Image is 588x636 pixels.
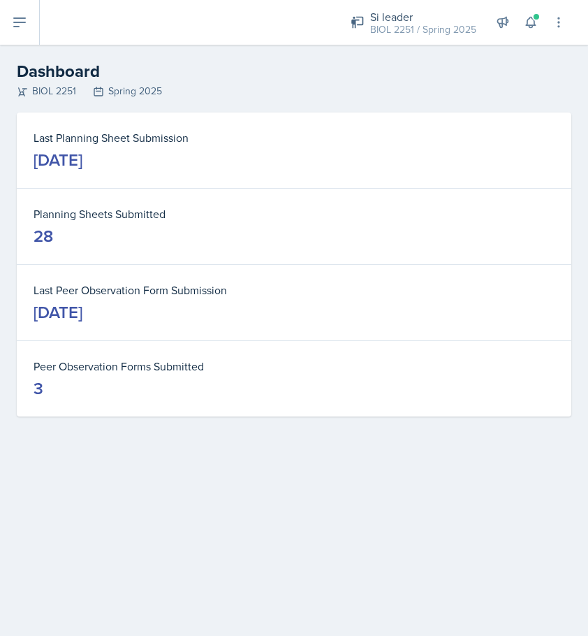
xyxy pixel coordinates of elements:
[370,22,476,37] div: BIOL 2251 / Spring 2025
[34,301,82,324] div: [DATE]
[34,377,43,400] div: 3
[17,84,571,99] div: BIOL 2251 Spring 2025
[34,358,554,375] dt: Peer Observation Forms Submitted
[34,282,554,298] dt: Last Peer Observation Form Submission
[370,8,476,25] div: Si leader
[17,59,571,84] h2: Dashboard
[34,225,53,247] div: 28
[34,129,554,146] dt: Last Planning Sheet Submission
[34,205,554,222] dt: Planning Sheets Submitted
[34,149,82,171] div: [DATE]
